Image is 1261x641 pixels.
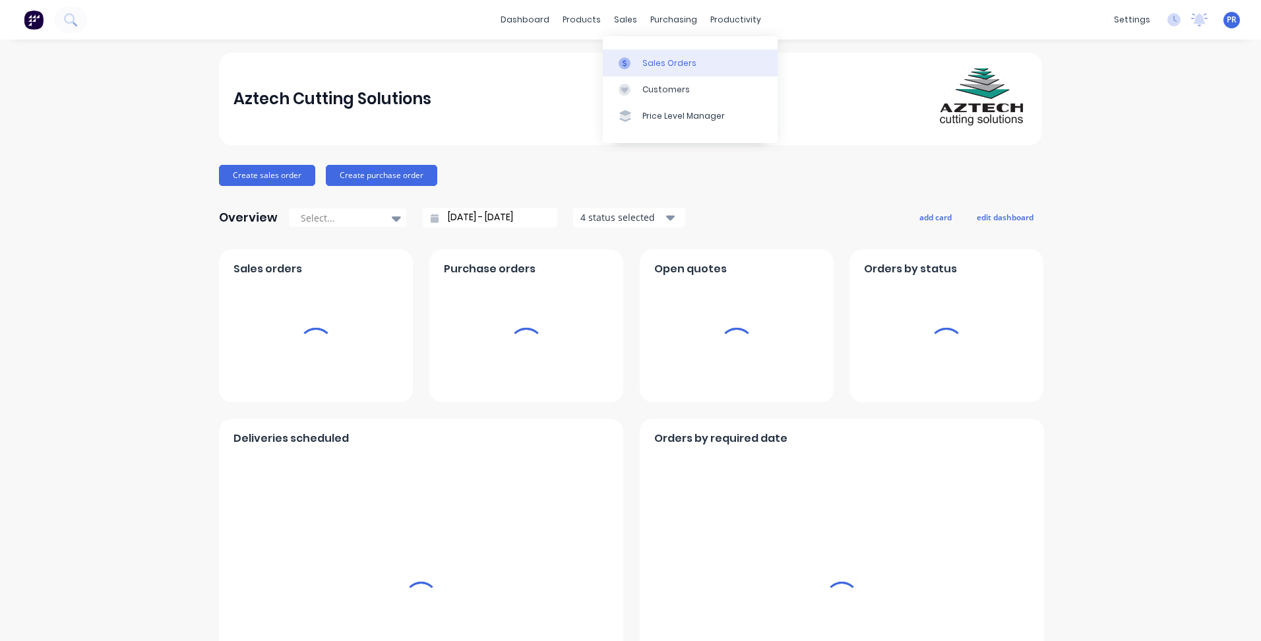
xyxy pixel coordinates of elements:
[219,204,278,231] div: Overview
[326,165,437,186] button: Create purchase order
[444,261,536,277] span: Purchase orders
[233,261,302,277] span: Sales orders
[1227,14,1237,26] span: PR
[642,57,696,69] div: Sales Orders
[233,431,349,446] span: Deliveries scheduled
[603,76,778,103] a: Customers
[864,261,957,277] span: Orders by status
[1107,10,1157,30] div: settings
[556,10,607,30] div: products
[24,10,44,30] img: Factory
[935,53,1028,145] img: Aztech Cutting Solutions
[603,49,778,76] a: Sales Orders
[968,208,1042,226] button: edit dashboard
[219,165,315,186] button: Create sales order
[580,210,663,224] div: 4 status selected
[642,110,725,122] div: Price Level Manager
[654,261,727,277] span: Open quotes
[704,10,768,30] div: productivity
[607,10,644,30] div: sales
[494,10,556,30] a: dashboard
[603,103,778,129] a: Price Level Manager
[644,10,704,30] div: purchasing
[233,86,431,112] div: Aztech Cutting Solutions
[573,208,685,228] button: 4 status selected
[911,208,960,226] button: add card
[642,84,690,96] div: Customers
[654,431,787,446] span: Orders by required date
